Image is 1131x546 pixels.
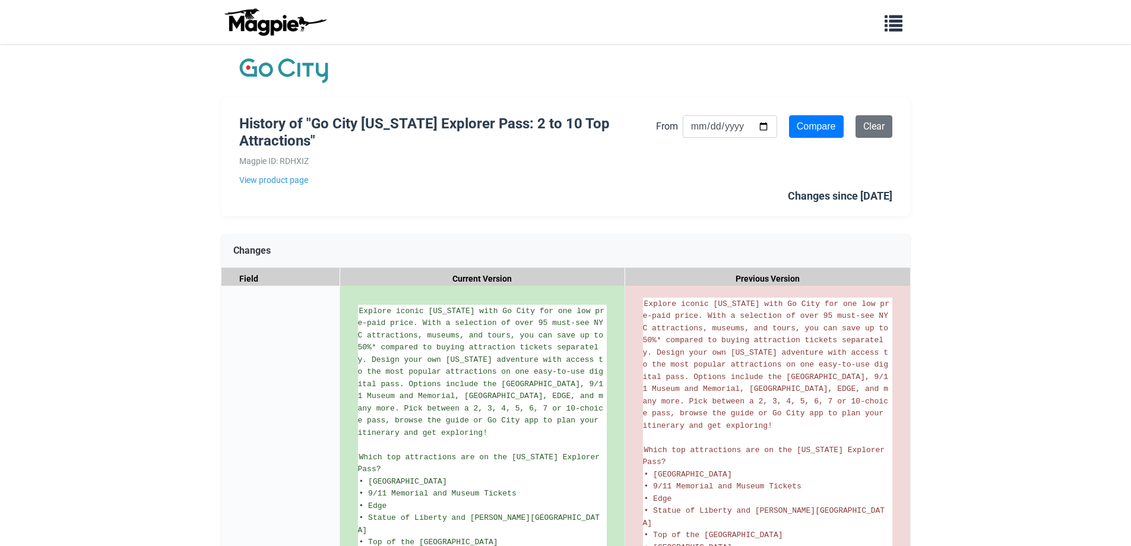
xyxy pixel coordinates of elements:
[239,154,656,168] div: Magpie ID: RDHXIZ
[359,489,517,498] span: • 9/11 Memorial and Museum Tickets
[644,470,732,479] span: • [GEOGRAPHIC_DATA]
[221,268,340,290] div: Field
[221,8,328,36] img: logo-ab69f6fb50320c5b225c76a69d11143b.png
[359,477,447,486] span: • [GEOGRAPHIC_DATA]
[856,115,892,138] a: Clear
[340,268,625,290] div: Current Version
[221,234,910,268] div: Changes
[239,56,328,86] img: Company Logo
[239,115,656,150] h1: History of "Go City [US_STATE] Explorer Pass: 2 to 10 Top Attractions"
[656,119,678,134] label: From
[643,506,885,528] span: • Statue of Liberty and [PERSON_NAME][GEOGRAPHIC_DATA]
[644,531,783,539] span: • Top of the [GEOGRAPHIC_DATA]
[625,268,910,290] div: Previous Version
[789,115,844,138] input: Compare
[643,299,893,430] span: Explore iconic [US_STATE] with Go City for one low pre-paid price. With a selection of over 95 mu...
[644,482,801,491] span: • 9/11 Memorial and Museum Tickets
[239,173,656,187] a: View product page
[358,453,604,474] span: Which top attractions are on the [US_STATE] Explorer Pass?
[643,446,889,467] span: Which top attractions are on the [US_STATE] Explorer Pass?
[358,513,600,535] span: • Statue of Liberty and [PERSON_NAME][GEOGRAPHIC_DATA]
[358,307,608,437] span: Explore iconic [US_STATE] with Go City for one low pre-paid price. With a selection of over 95 mu...
[788,188,892,205] div: Changes since [DATE]
[359,501,387,510] span: • Edge
[644,494,672,503] span: • Edge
